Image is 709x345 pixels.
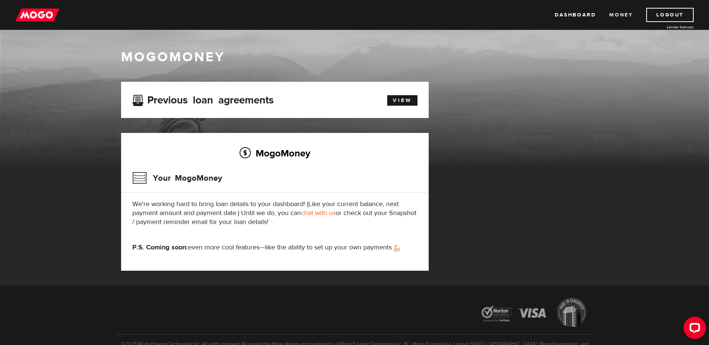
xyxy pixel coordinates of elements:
[678,314,709,345] iframe: LiveChat chat widget
[609,8,633,22] a: Money
[132,168,222,188] h3: Your MogoMoney
[474,292,594,334] img: legal-icons-92a2ffecb4d32d839781d1b4e4802d7b.png
[132,243,417,252] p: even more cool features—like the ability to set up your own payments
[15,8,59,22] img: mogo_logo-11ee424be714fa7cbb0f0f49df9e16ec.png
[646,8,694,22] a: Logout
[132,94,274,104] h3: Previous loan agreements
[132,200,417,227] p: We're working hard to bring loan details to your dashboard! (Like your current balance, next paym...
[132,243,188,252] strong: P.S. Coming soon:
[555,8,596,22] a: Dashboard
[394,245,400,251] img: strong arm emoji
[387,95,417,106] a: View
[121,49,588,65] h1: MogoMoney
[301,209,336,217] a: chat with us
[132,145,417,161] h2: MogoMoney
[638,24,694,30] a: Lender licences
